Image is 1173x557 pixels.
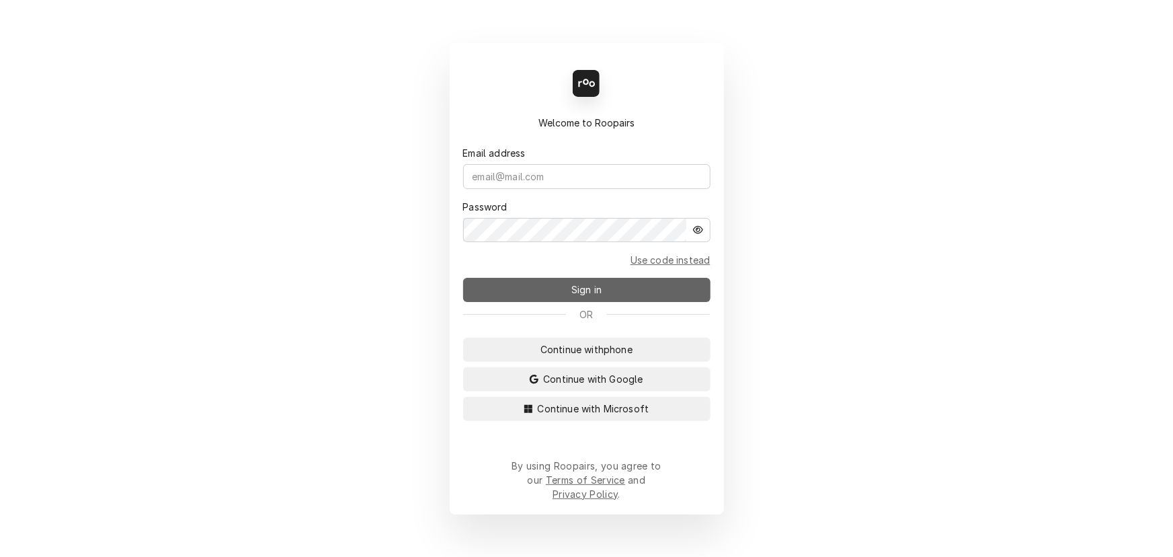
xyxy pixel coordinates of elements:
span: Continue with phone [538,342,635,357]
label: Password [463,200,508,214]
button: Continue withphone [463,338,711,362]
div: Or [463,307,711,322]
span: Continue with Microsoft [535,402,652,416]
button: Continue with Google [463,367,711,392]
button: Continue with Microsoft [463,397,711,421]
span: Continue with Google [540,372,645,386]
label: Email address [463,146,526,160]
div: By using Roopairs, you agree to our and . [512,459,662,501]
a: Privacy Policy [553,488,618,500]
button: Sign in [463,278,711,302]
a: Go to Email and code form [631,253,711,267]
a: Terms of Service [546,474,625,486]
div: Welcome to Roopairs [463,116,711,130]
span: Sign in [569,283,604,297]
input: email@mail.com [463,164,711,189]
